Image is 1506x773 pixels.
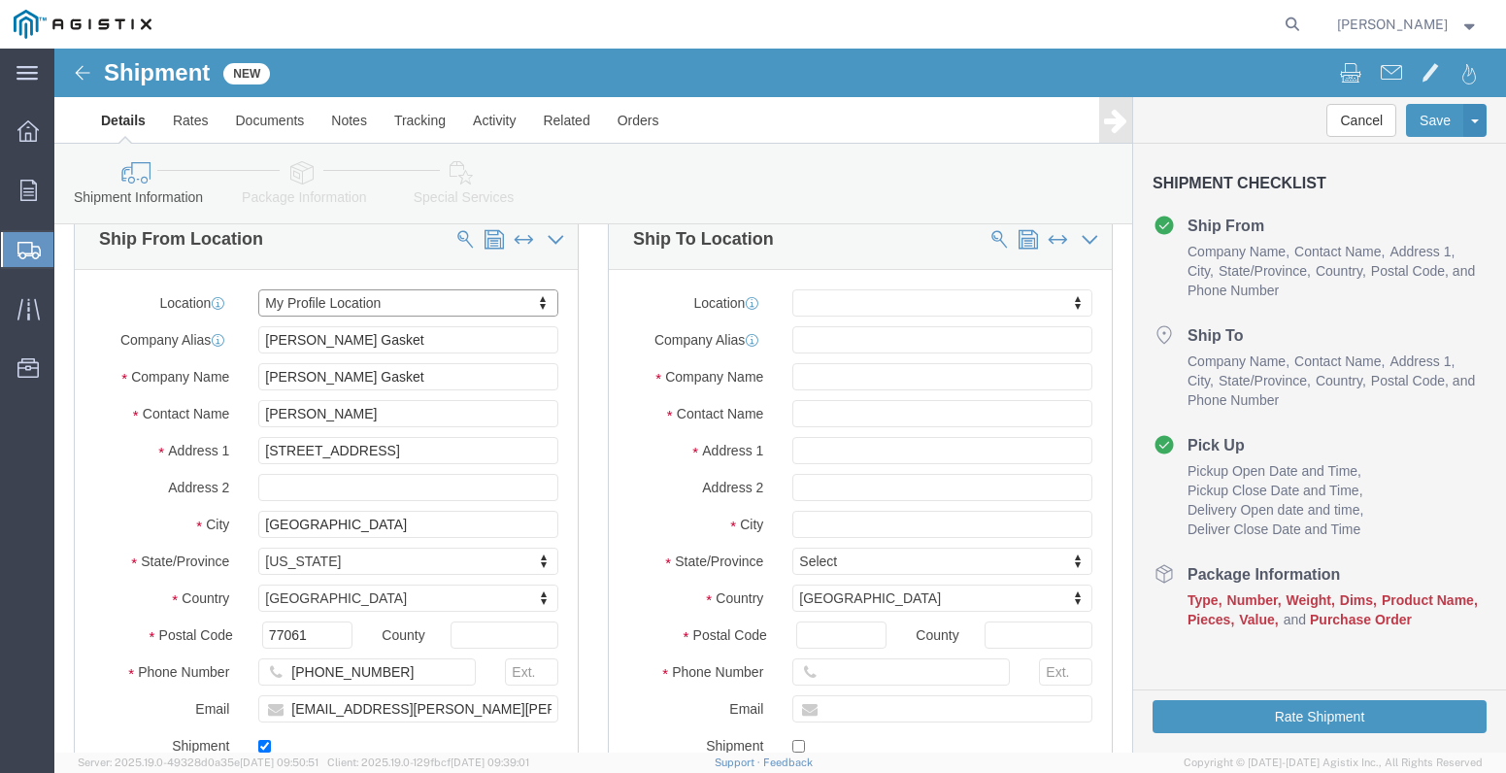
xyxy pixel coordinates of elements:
[1184,755,1483,771] span: Copyright © [DATE]-[DATE] Agistix Inc., All Rights Reserved
[78,756,318,768] span: Server: 2025.19.0-49328d0a35e
[763,756,813,768] a: Feedback
[240,756,318,768] span: [DATE] 09:50:51
[715,756,763,768] a: Support
[1337,14,1448,35] span: Fidelyn Edens
[327,756,529,768] span: Client: 2025.19.0-129fbcf
[451,756,529,768] span: [DATE] 09:39:01
[1336,13,1480,36] button: [PERSON_NAME]
[54,49,1506,753] iframe: FS Legacy Container
[14,10,151,39] img: logo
